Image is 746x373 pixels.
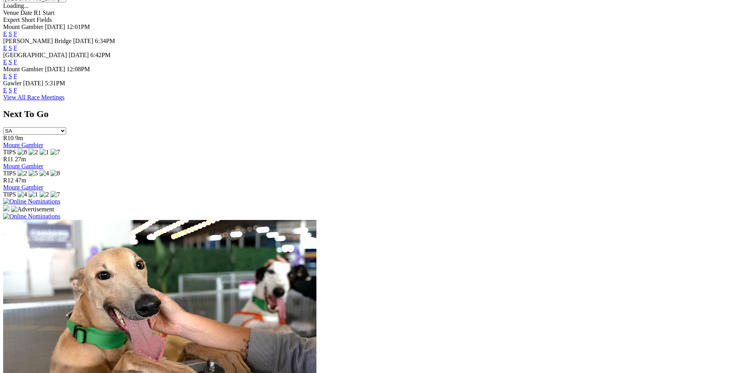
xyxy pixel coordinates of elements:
[45,80,65,86] span: 5:31PM
[3,156,13,162] span: R11
[9,73,12,79] a: S
[3,135,14,141] span: R10
[14,87,17,94] a: F
[3,66,43,72] span: Mount Gambier
[9,59,12,65] a: S
[34,9,54,16] span: R1 Start
[51,191,60,198] img: 7
[23,80,43,86] span: [DATE]
[3,16,20,23] span: Expert
[18,170,27,177] img: 2
[15,135,23,141] span: 9m
[29,170,38,177] img: 5
[51,170,60,177] img: 8
[3,163,43,169] a: Mount Gambier
[9,45,12,51] a: S
[69,52,89,58] span: [DATE]
[3,170,16,177] span: TIPS
[3,184,43,191] a: Mount Gambier
[18,191,27,198] img: 4
[22,16,35,23] span: Short
[73,38,94,44] span: [DATE]
[67,66,90,72] span: 12:08PM
[15,156,26,162] span: 27m
[18,149,27,156] img: 8
[3,149,16,155] span: TIPS
[29,149,38,156] img: 2
[3,213,60,220] img: Online Nominations
[3,45,7,51] a: E
[36,16,52,23] span: Fields
[40,191,49,198] img: 2
[3,94,65,101] a: View All Race Meetings
[3,59,7,65] a: E
[90,52,111,58] span: 6:42PM
[3,38,72,44] span: [PERSON_NAME] Bridge
[3,191,16,198] span: TIPS
[67,23,90,30] span: 12:01PM
[14,45,17,51] a: F
[3,198,60,205] img: Online Nominations
[9,31,12,37] a: S
[3,73,7,79] a: E
[51,149,60,156] img: 7
[3,9,19,16] span: Venue
[14,31,17,37] a: F
[40,170,49,177] img: 4
[45,23,65,30] span: [DATE]
[3,142,43,148] a: Mount Gambier
[14,59,17,65] a: F
[11,206,54,213] img: Advertisement
[3,2,29,9] span: Loading...
[20,9,32,16] span: Date
[3,205,9,211] img: 15187_Greyhounds_GreysPlayCentral_Resize_SA_WebsiteBanner_300x115_2025.jpg
[3,87,7,94] a: E
[9,87,12,94] a: S
[3,23,43,30] span: Mount Gambier
[15,177,26,184] span: 47m
[29,191,38,198] img: 1
[95,38,115,44] span: 6:34PM
[14,73,17,79] a: F
[3,177,14,184] span: R12
[40,149,49,156] img: 1
[3,80,22,86] span: Gawler
[45,66,65,72] span: [DATE]
[3,109,743,119] h2: Next To Go
[3,52,67,58] span: [GEOGRAPHIC_DATA]
[3,31,7,37] a: E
